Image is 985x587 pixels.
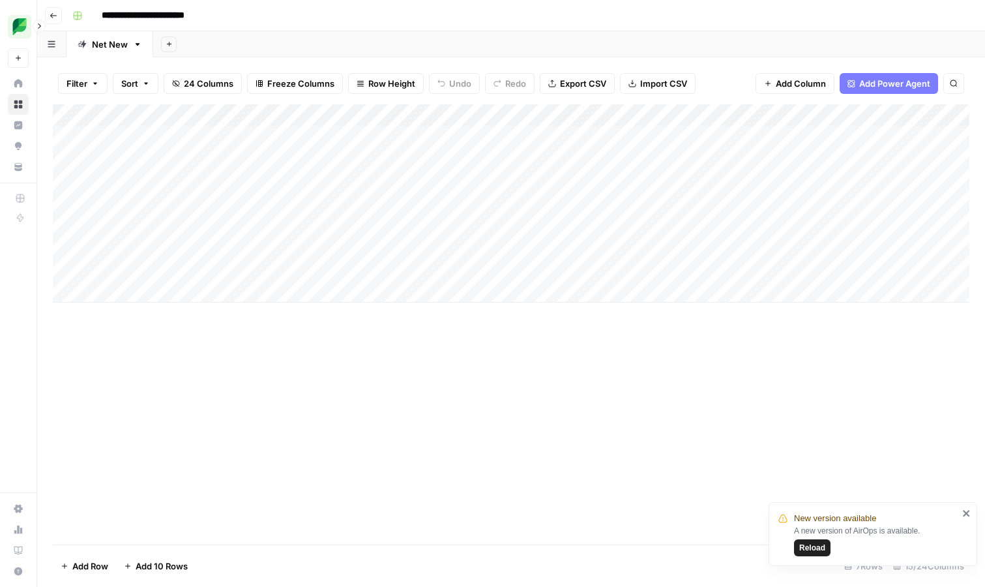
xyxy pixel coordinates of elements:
[8,94,29,115] a: Browse
[66,31,153,57] a: Net New
[58,73,108,94] button: Filter
[794,512,876,525] span: New version available
[485,73,535,94] button: Redo
[8,498,29,519] a: Settings
[756,73,834,94] button: Add Column
[267,77,334,90] span: Freeze Columns
[116,556,196,577] button: Add 10 Rows
[72,560,108,573] span: Add Row
[164,73,242,94] button: 24 Columns
[53,556,116,577] button: Add Row
[8,540,29,561] a: Learning Hub
[8,10,29,43] button: Workspace: SproutSocial
[640,77,687,90] span: Import CSV
[348,73,424,94] button: Row Height
[247,73,343,94] button: Freeze Columns
[839,556,888,577] div: 7 Rows
[859,77,930,90] span: Add Power Agent
[136,560,188,573] span: Add 10 Rows
[8,561,29,582] button: Help + Support
[8,15,31,38] img: SproutSocial Logo
[888,556,969,577] div: 15/24 Columns
[184,77,233,90] span: 24 Columns
[429,73,480,94] button: Undo
[560,77,606,90] span: Export CSV
[368,77,415,90] span: Row Height
[794,525,958,556] div: A new version of AirOps is available.
[449,77,471,90] span: Undo
[8,115,29,136] a: Insights
[799,542,825,554] span: Reload
[505,77,526,90] span: Redo
[66,77,87,90] span: Filter
[840,73,938,94] button: Add Power Agent
[8,73,29,94] a: Home
[92,38,128,51] div: Net New
[540,73,615,94] button: Export CSV
[121,77,138,90] span: Sort
[8,136,29,157] a: Opportunities
[8,519,29,540] a: Usage
[776,77,826,90] span: Add Column
[620,73,696,94] button: Import CSV
[794,539,831,556] button: Reload
[8,157,29,177] a: Your Data
[962,508,971,519] button: close
[113,73,158,94] button: Sort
